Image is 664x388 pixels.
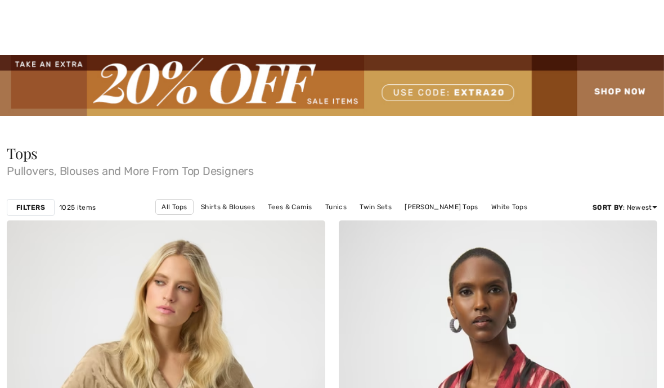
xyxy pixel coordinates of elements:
a: Tees & Camis [262,200,318,214]
strong: Sort By [593,204,623,211]
span: Pullovers, Blouses and More From Top Designers [7,161,657,177]
a: Twin Sets [354,200,397,214]
iframe: Opens a widget where you can find more information [591,354,653,382]
a: Shirts & Blouses [195,200,261,214]
strong: Filters [16,202,45,213]
span: 1025 items [59,202,96,213]
a: White Tops [486,200,533,214]
span: Tops [7,143,38,163]
a: Tunics [320,200,352,214]
a: Black Tops [277,215,324,229]
a: [PERSON_NAME] Tops [399,200,483,214]
a: [PERSON_NAME] Tops [326,215,411,229]
div: : Newest [593,202,657,213]
a: All Tops [155,199,193,215]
